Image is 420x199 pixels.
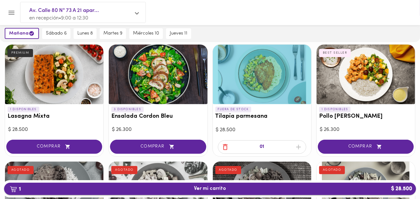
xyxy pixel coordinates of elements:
[6,185,25,193] b: 1
[118,144,198,149] span: COMPRAR
[5,28,39,39] button: mañana
[133,31,159,36] span: miércoles 10
[9,30,35,36] span: mañana
[8,126,100,133] div: $ 28.500
[29,7,130,15] span: Av. Calle 80 N° 73 A 21 apar...
[215,107,251,112] p: FUERA DE STOCK
[326,144,406,149] span: COMPRAR
[194,186,226,192] span: Ver mi carrito
[6,140,102,154] button: COMPRAR
[8,107,39,112] p: 1 DISPONIBLES
[166,28,191,39] button: jueves 11
[318,140,414,154] button: COMPRAR
[320,126,412,133] div: $ 26.300
[111,107,144,112] p: 3 DISPONIBLES
[8,49,33,57] div: PREMIUM
[170,31,187,36] span: jueves 11
[109,45,207,104] div: Ensalada Cordon Bleu
[103,31,122,36] span: martes 9
[129,28,163,39] button: miércoles 10
[319,113,412,120] h3: Pollo [PERSON_NAME]
[8,113,101,120] h3: Lasagna Mixta
[74,28,97,39] button: lunes 8
[111,166,137,174] div: AGOTADO
[100,28,126,39] button: martes 9
[111,113,205,120] h3: Ensalada Cordon Bleu
[319,166,345,174] div: AGOTADO
[77,31,93,36] span: lunes 8
[10,186,17,192] img: cart.png
[317,45,415,104] div: Pollo Tikka Massala
[216,126,308,134] div: $ 28.500
[4,183,416,195] button: 1Ver mi carrito$ 28.500
[384,163,414,193] iframe: Messagebird Livechat Widget
[42,28,70,39] button: sábado 6
[46,31,67,36] span: sábado 6
[215,166,241,174] div: AGOTADO
[215,113,309,120] h3: Tilapia parmesana
[14,144,94,149] span: COMPRAR
[8,166,34,174] div: AGOTADO
[319,107,351,112] p: 1 DISPONIBLES
[260,143,264,151] p: 01
[4,5,19,20] button: Menu
[5,45,103,104] div: Lasagna Mixta
[112,126,204,133] div: $ 26.300
[319,49,351,57] div: BEST SELLER
[110,140,206,154] button: COMPRAR
[213,45,311,104] div: Tilapia parmesana
[29,16,88,21] span: en recepción • 9:00 a 12:30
